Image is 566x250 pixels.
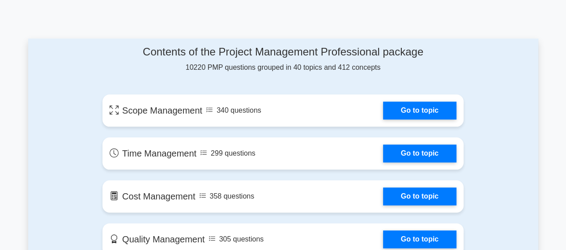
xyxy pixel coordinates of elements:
[102,46,464,73] div: 10220 PMP questions grouped in 40 topics and 412 concepts
[383,102,456,119] a: Go to topic
[102,46,464,59] h4: Contents of the Project Management Professional package
[383,187,456,205] a: Go to topic
[383,144,456,162] a: Go to topic
[383,230,456,248] a: Go to topic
